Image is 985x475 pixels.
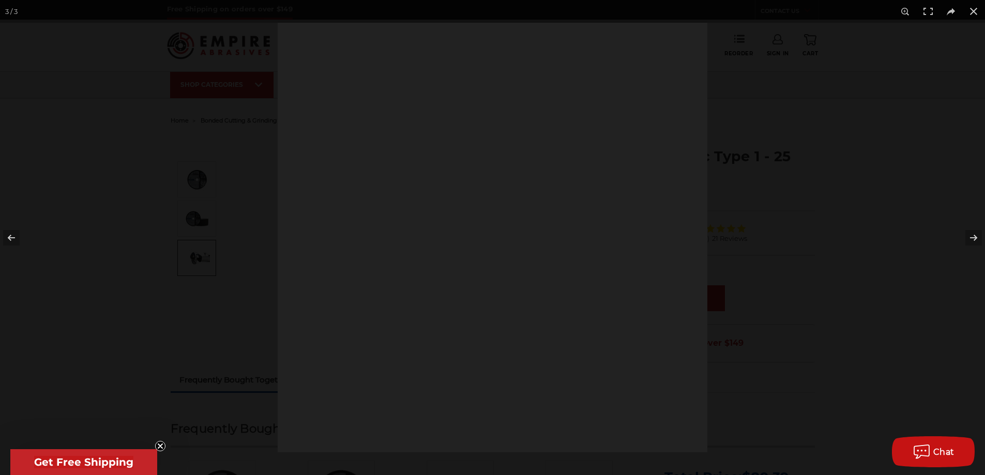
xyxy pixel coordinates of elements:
[949,212,985,264] button: Next (arrow right)
[933,447,954,457] span: Chat
[34,456,133,468] span: Get Free Shipping
[155,441,165,451] button: Close teaser
[10,449,157,475] div: Get Free ShippingClose teaser
[892,436,975,467] button: Chat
